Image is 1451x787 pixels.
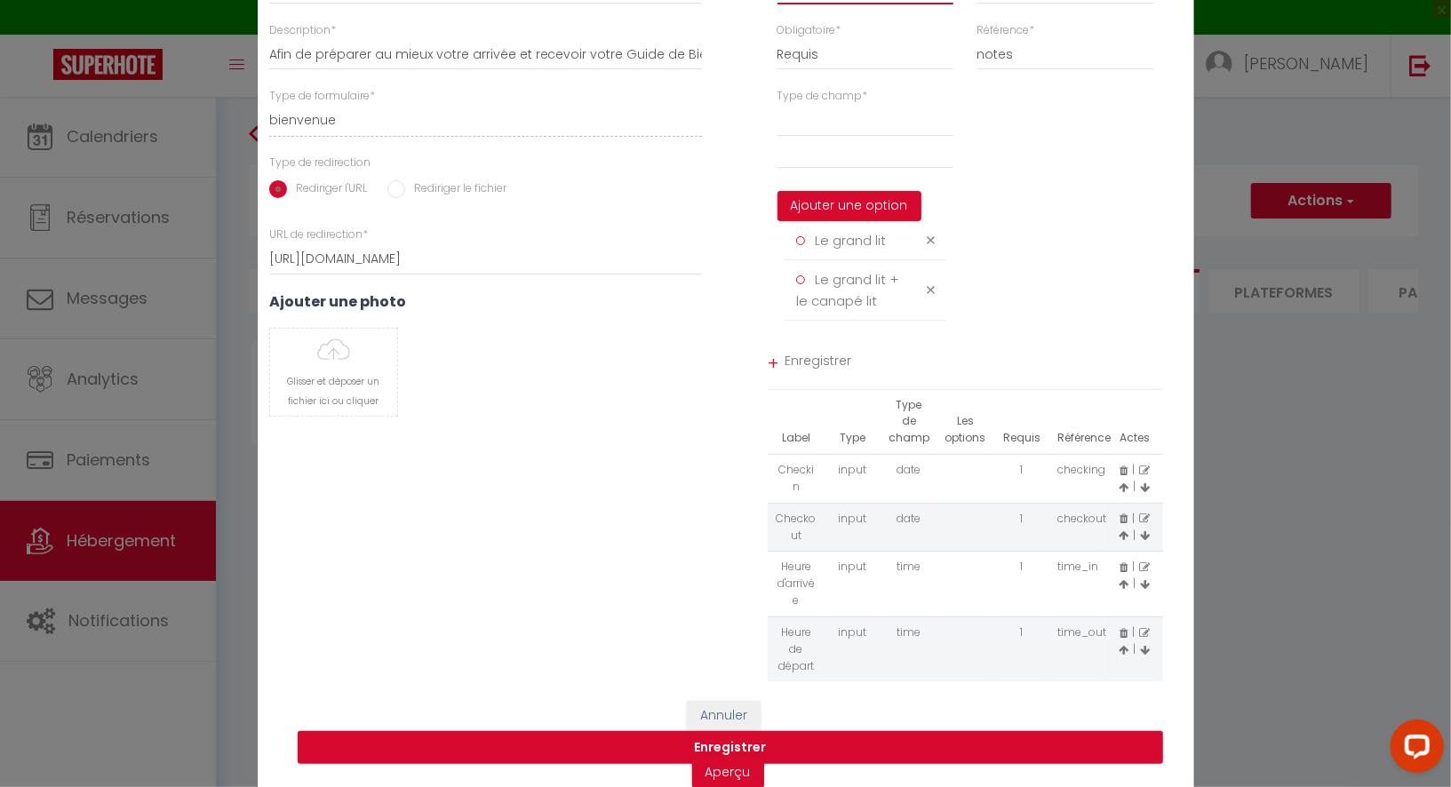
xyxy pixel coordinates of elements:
[825,503,881,552] td: input
[825,616,881,682] td: input
[1132,511,1135,526] span: |
[768,503,825,552] td: Checkout
[1106,390,1163,455] th: Actes
[405,180,506,200] label: Rediriger le fichier
[815,231,886,250] span: Le grand lit
[993,552,1050,617] td: 1
[937,390,994,455] th: Les options
[768,616,825,682] td: Heure de départ
[1132,624,1135,640] span: |
[1050,390,1107,455] th: Référence
[768,390,825,455] th: Label
[993,455,1050,504] td: 1
[298,731,1163,765] button: Enregistrer
[1050,455,1107,504] td: checking
[1132,559,1135,574] span: |
[881,552,937,617] td: time
[777,191,921,221] button: Ajouter une option
[1050,552,1107,617] td: time_in
[269,22,336,39] label: Description
[269,227,368,243] label: URL de redirection
[825,552,881,617] td: input
[1134,528,1136,543] span: |
[993,503,1050,552] td: 1
[825,455,881,504] td: input
[1134,641,1136,656] span: |
[687,701,761,731] button: Annuler
[269,88,375,105] label: Type de formulaire
[1050,503,1107,552] td: checkout
[1376,712,1451,787] iframe: LiveChat chat widget
[1134,479,1136,494] span: |
[1050,616,1107,682] td: time_out
[1132,462,1135,477] span: |
[777,22,841,39] label: Obligatoire
[785,347,1163,379] span: Enregistrer
[993,616,1050,682] td: 1
[768,455,825,504] td: Checkin
[768,350,778,378] div: +
[825,390,881,455] th: Type
[1134,576,1136,591] span: |
[269,155,371,171] label: Type de redirection
[881,455,937,504] td: date
[993,390,1050,455] th: Requis
[768,552,825,617] td: Heure d'arrivée
[977,22,1035,39] label: Référence
[269,293,703,310] h3: Ajouter une photo
[881,616,937,682] td: time
[796,270,898,310] span: Le grand lit + le canapé lit
[777,88,868,105] label: Type de champ
[881,390,937,455] th: Type de champ
[881,503,937,552] td: date
[287,180,367,200] label: Rediriger l'URL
